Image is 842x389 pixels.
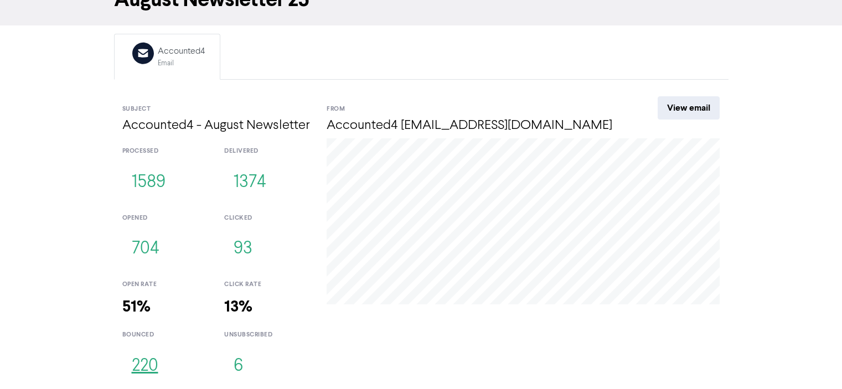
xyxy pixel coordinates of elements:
div: delivered [224,147,310,156]
button: 704 [122,231,169,267]
strong: 51% [122,297,151,317]
h4: Accounted4 [EMAIL_ADDRESS][DOMAIN_NAME] [327,118,617,134]
a: View email [658,96,720,120]
div: Email [158,58,205,69]
div: From [327,105,617,114]
div: opened [122,214,208,223]
iframe: Chat Widget [787,336,842,389]
div: Accounted4 [158,45,205,58]
div: click rate [224,280,310,289]
button: 6 [224,348,252,385]
button: 1589 [122,164,175,201]
div: unsubscribed [224,330,310,340]
button: 93 [224,231,262,267]
div: open rate [122,280,208,289]
h4: Accounted4 - August Newsletter [122,118,311,134]
div: bounced [122,330,208,340]
strong: 13% [224,297,252,317]
div: clicked [224,214,310,223]
div: processed [122,147,208,156]
div: Subject [122,105,311,114]
button: 1374 [224,164,276,201]
button: 220 [122,348,168,385]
